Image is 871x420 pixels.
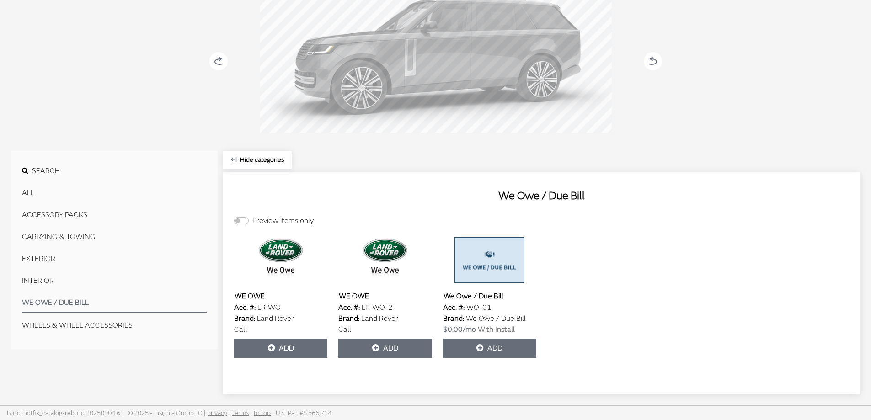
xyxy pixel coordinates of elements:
[361,314,398,323] span: Land Rover
[22,250,207,268] button: EXTERIOR
[466,314,526,323] span: We Owe / Due Bill
[22,184,207,202] button: All
[234,324,247,335] label: Call
[234,313,255,324] label: Brand:
[232,409,249,417] a: terms
[22,228,207,246] button: CARRYING & TOWING
[443,290,504,302] button: We Owe / Due Bill
[234,188,849,204] h2: We Owe / Due Bill
[338,302,360,313] label: Acc. #:
[251,409,252,417] span: |
[234,302,256,313] label: Acc. #:
[254,409,271,417] a: to top
[7,409,120,417] span: Build: hotfix_catalog-rebuild.20250904.6
[443,302,465,313] label: Acc. #:
[234,237,327,283] img: Image for WE OWE
[271,409,331,417] span: U.S. Pat. #8,566,714
[338,339,432,358] button: Add
[128,409,202,417] span: © 2025 - Insignia Group LC
[257,314,294,323] span: Land Rover
[338,237,432,283] img: Image for WE OWE
[204,409,205,417] span: |
[32,166,60,175] span: Search
[466,303,492,312] span: WO-01
[257,303,281,312] span: LR-WO
[234,339,327,358] button: Add
[338,313,359,324] label: Brand:
[22,293,207,313] button: We Owe / Due Bill
[207,409,227,417] a: privacy
[443,313,464,324] label: Brand:
[338,290,369,302] button: WE OWE
[362,303,393,312] span: LR-WO-2
[223,151,292,169] button: Hide categories
[22,206,207,224] button: ACCESSORY PACKS
[338,324,351,335] label: Call
[443,339,536,358] button: Add
[229,409,230,417] span: |
[273,409,274,417] span: |
[240,156,284,164] span: Click to hide category section.
[478,325,515,334] span: With Install
[234,290,265,302] button: WE OWE
[443,237,536,283] img: Image for We Owe &#x2F; Due Bill
[252,215,314,226] label: Preview items only
[22,271,207,290] button: INTERIOR
[123,409,125,417] span: |
[443,325,476,334] span: $0.00/mo
[22,316,207,335] button: WHEELS & WHEEL ACCESSORIES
